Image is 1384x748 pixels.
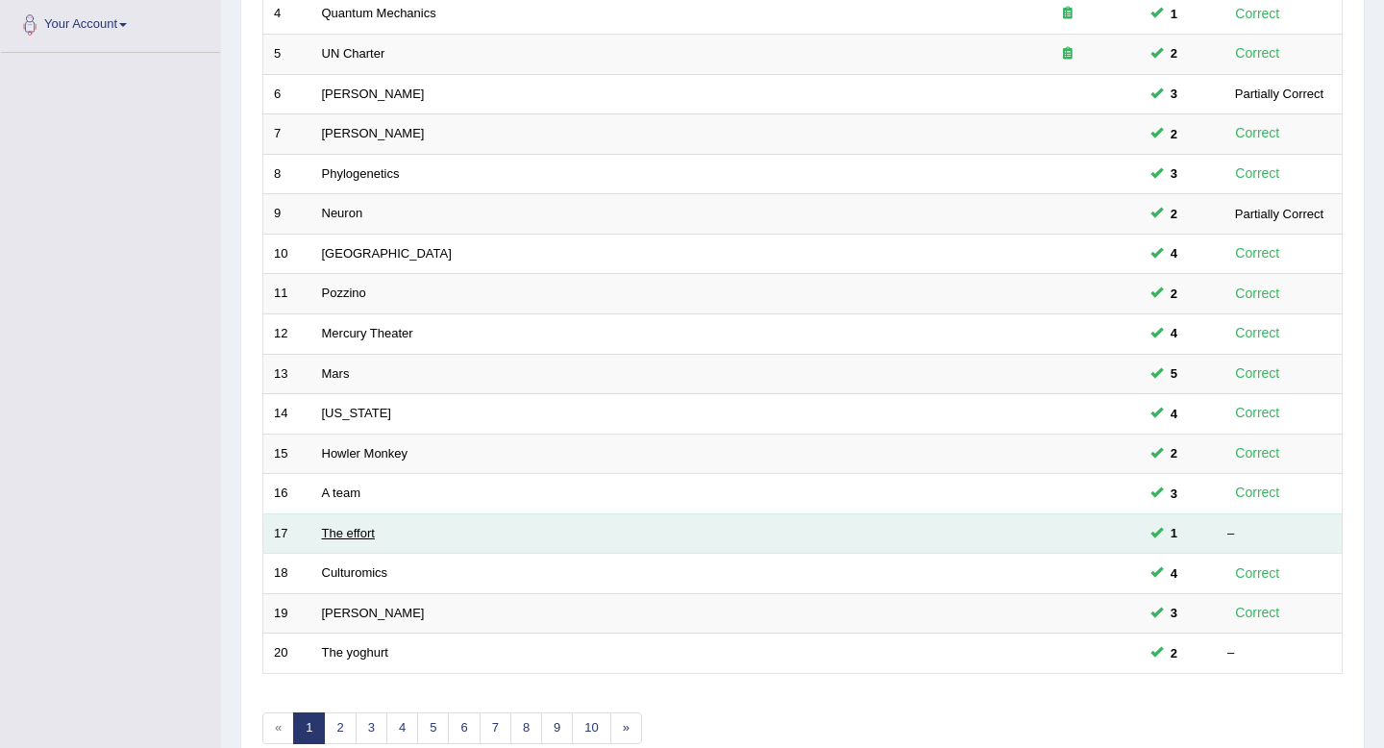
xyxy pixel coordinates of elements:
td: 16 [263,474,311,514]
a: The yoghurt [322,645,388,660]
a: Mercury Theater [322,326,413,340]
span: You can still take this question [1163,243,1185,263]
span: You can still take this question [1163,84,1185,104]
a: [GEOGRAPHIC_DATA] [322,246,452,261]
span: You can still take this question [1163,163,1185,184]
span: You can still take this question [1163,603,1185,623]
div: – [1227,644,1331,662]
td: 5 [263,35,311,75]
div: Correct [1227,482,1288,504]
span: You can still take this question [1163,563,1185,584]
td: 7 [263,114,311,155]
a: A team [322,486,360,500]
span: « [262,712,294,744]
td: 10 [263,234,311,274]
div: Correct [1227,442,1288,464]
a: Quantum Mechanics [322,6,436,20]
a: 7 [480,712,511,744]
td: 18 [263,554,311,594]
a: 8 [510,712,542,744]
span: You can still take this question [1163,204,1185,224]
div: Correct [1227,122,1288,144]
a: 1 [293,712,325,744]
div: – [1227,525,1331,543]
a: Mars [322,366,350,381]
div: Correct [1227,602,1288,624]
a: 5 [417,712,449,744]
td: 9 [263,194,311,235]
td: 20 [263,634,311,674]
div: Correct [1227,162,1288,185]
div: Correct [1227,283,1288,305]
span: You can still take this question [1163,124,1185,144]
span: You can still take this question [1163,363,1185,384]
td: 17 [263,513,311,554]
div: Correct [1227,562,1288,585]
span: You can still take this question [1163,443,1185,463]
a: UN Charter [322,46,385,61]
a: [PERSON_NAME] [322,606,425,620]
td: 13 [263,354,311,394]
div: Correct [1227,3,1288,25]
div: Partially Correct [1227,84,1331,104]
a: 6 [448,712,480,744]
a: [PERSON_NAME] [322,87,425,101]
a: 10 [572,712,610,744]
a: 9 [541,712,573,744]
a: The effort [322,526,375,540]
span: You can still take this question [1163,404,1185,424]
span: You can still take this question [1163,284,1185,304]
td: 15 [263,434,311,474]
td: 8 [263,154,311,194]
a: [PERSON_NAME] [322,126,425,140]
a: Culturomics [322,565,388,580]
a: [US_STATE] [322,406,391,420]
a: Neuron [322,206,363,220]
div: Correct [1227,242,1288,264]
a: Pozzino [322,286,366,300]
div: Correct [1227,42,1288,64]
span: You can still take this question [1163,4,1185,24]
span: You can still take this question [1163,643,1185,663]
a: 2 [324,712,356,744]
a: » [610,712,642,744]
span: You can still take this question [1163,323,1185,343]
td: 11 [263,274,311,314]
td: 6 [263,74,311,114]
span: You can still take this question [1163,484,1185,504]
div: Correct [1227,362,1288,385]
div: Exam occurring question [1006,5,1129,23]
div: Correct [1227,402,1288,424]
span: You can still take this question [1163,523,1185,543]
div: Exam occurring question [1006,45,1129,63]
a: Phylogenetics [322,166,400,181]
td: 19 [263,593,311,634]
div: Partially Correct [1227,204,1331,224]
td: 14 [263,394,311,435]
a: Howler Monkey [322,446,408,461]
div: Correct [1227,322,1288,344]
span: You can still take this question [1163,43,1185,63]
td: 12 [263,313,311,354]
a: 4 [386,712,418,744]
a: 3 [356,712,387,744]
